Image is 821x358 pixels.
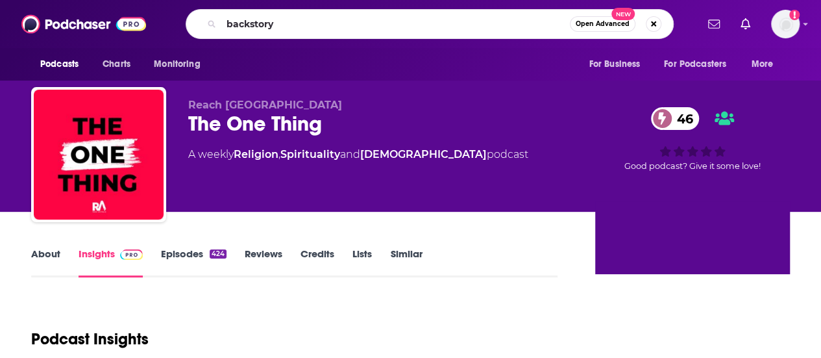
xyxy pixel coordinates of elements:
[278,148,280,160] span: ,
[664,107,700,130] span: 46
[40,55,79,73] span: Podcasts
[186,9,674,39] div: Search podcasts, credits, & more...
[21,12,146,36] img: Podchaser - Follow, Share and Rate Podcasts
[103,55,130,73] span: Charts
[221,14,570,34] input: Search podcasts, credits, & more...
[656,52,745,77] button: open menu
[188,99,342,111] span: Reach [GEOGRAPHIC_DATA]
[188,147,528,162] div: A weekly podcast
[145,52,217,77] button: open menu
[580,52,656,77] button: open menu
[31,248,60,277] a: About
[752,55,774,73] span: More
[703,13,725,35] a: Show notifications dropdown
[120,249,143,260] img: Podchaser Pro
[570,16,635,32] button: Open AdvancedNew
[352,248,372,277] a: Lists
[595,99,790,179] div: 46Good podcast? Give it some love!
[390,248,422,277] a: Similar
[576,21,630,27] span: Open Advanced
[742,52,790,77] button: open menu
[31,52,95,77] button: open menu
[300,248,334,277] a: Credits
[789,10,800,20] svg: Add a profile image
[589,55,640,73] span: For Business
[79,248,143,277] a: InsightsPodchaser Pro
[210,249,227,259] div: 424
[245,248,282,277] a: Reviews
[161,248,227,277] a: Episodes424
[771,10,800,38] img: User Profile
[624,161,761,171] span: Good podcast? Give it some love!
[280,148,340,160] a: Spirituality
[94,52,138,77] a: Charts
[31,329,149,349] h1: Podcast Insights
[771,10,800,38] button: Show profile menu
[651,107,700,130] a: 46
[234,148,278,160] a: Religion
[34,90,164,220] img: The One Thing
[154,55,200,73] span: Monitoring
[735,13,755,35] a: Show notifications dropdown
[664,55,726,73] span: For Podcasters
[340,148,360,160] span: and
[611,8,635,20] span: New
[360,148,487,160] a: [DEMOGRAPHIC_DATA]
[771,10,800,38] span: Logged in as psamuelson01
